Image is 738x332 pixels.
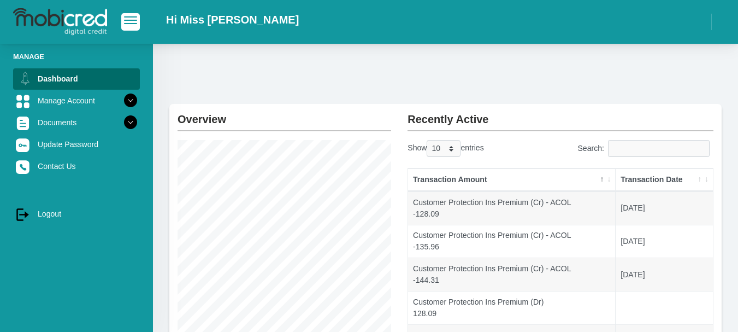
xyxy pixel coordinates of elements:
[616,168,713,191] th: Transaction Date: activate to sort column ascending
[13,203,140,224] a: Logout
[616,258,713,291] td: [DATE]
[408,191,616,225] td: Customer Protection Ins Premium (Cr) - ACOL -128.09
[13,90,140,111] a: Manage Account
[13,68,140,89] a: Dashboard
[616,225,713,258] td: [DATE]
[408,140,483,157] label: Show entries
[13,8,107,36] img: logo-mobicred.svg
[408,291,616,324] td: Customer Protection Ins Premium (Dr) 128.09
[427,140,460,157] select: Showentries
[166,13,299,26] h2: Hi Miss [PERSON_NAME]
[13,112,140,133] a: Documents
[608,140,710,157] input: Search:
[178,104,391,126] h2: Overview
[13,156,140,177] a: Contact Us
[13,134,140,155] a: Update Password
[577,140,713,157] label: Search:
[408,258,616,291] td: Customer Protection Ins Premium (Cr) - ACOL -144.31
[13,51,140,62] li: Manage
[616,191,713,225] td: [DATE]
[408,225,616,258] td: Customer Protection Ins Premium (Cr) - ACOL -135.96
[408,104,713,126] h2: Recently Active
[408,168,616,191] th: Transaction Amount: activate to sort column descending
